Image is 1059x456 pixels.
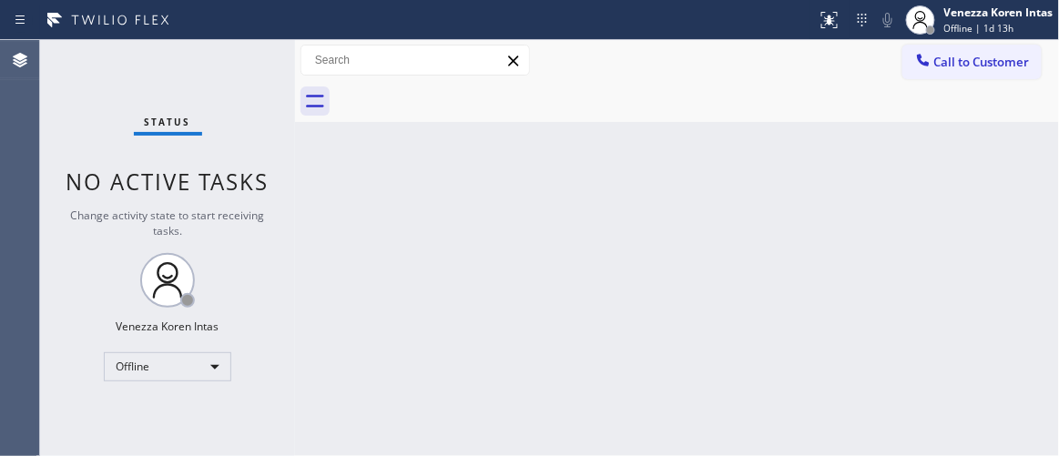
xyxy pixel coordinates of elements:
[66,167,270,197] span: No active tasks
[117,319,219,334] div: Venezza Koren Intas
[902,45,1042,79] button: Call to Customer
[934,54,1030,70] span: Call to Customer
[944,22,1014,35] span: Offline | 1d 13h
[875,7,901,33] button: Mute
[301,46,529,75] input: Search
[104,352,231,381] div: Offline
[145,116,191,128] span: Status
[944,5,1054,20] div: Venezza Koren Intas
[71,208,265,238] span: Change activity state to start receiving tasks.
